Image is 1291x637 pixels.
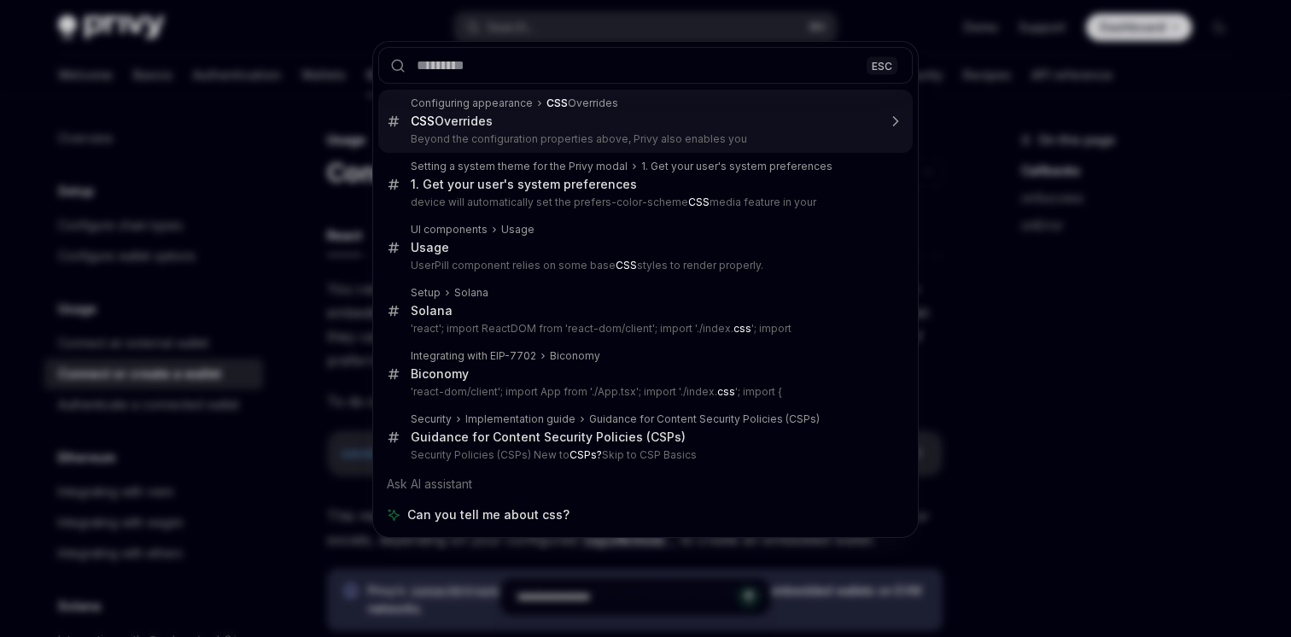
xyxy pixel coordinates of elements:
[411,366,469,382] div: Biconomy
[501,223,535,237] div: Usage
[411,286,441,300] div: Setup
[570,448,602,461] b: CSPs?
[465,412,575,426] div: Implementation guide
[411,412,452,426] div: Security
[411,240,449,255] div: Usage
[411,303,453,318] div: Solana
[867,56,897,74] div: ESC
[411,385,877,399] p: 'react-dom/client'; import App from './App.tsx'; import './index. '; import {
[411,322,877,336] p: 'react'; import ReactDOM from 'react-dom/client'; import './index. '; import
[616,259,637,272] b: CSS
[546,96,618,110] div: Overrides
[454,286,488,300] div: Solana
[411,114,493,129] div: Overrides
[717,385,735,398] b: css
[411,196,877,209] p: device will automatically set the prefers-color-scheme media feature in your
[411,177,637,192] div: 1. Get your user's system preferences
[733,322,751,335] b: css
[411,160,628,173] div: Setting a system theme for the Privy modal
[378,469,913,500] div: Ask AI assistant
[411,259,877,272] p: UserPill component relies on some base styles to render properly.
[411,349,536,363] div: Integrating with EIP-7702
[411,448,877,462] p: Security Policies (CSPs) New to Skip to CSP Basics
[411,223,488,237] div: UI components
[589,412,820,426] div: Guidance for Content Security Policies (CSPs)
[411,96,533,110] div: Configuring appearance
[407,506,570,523] span: Can you tell me about css?
[550,349,600,363] div: Biconomy
[411,132,877,146] p: Beyond the configuration properties above, Privy also enables you
[546,96,568,109] b: CSS
[411,430,686,445] div: Guidance for Content Security Policies (CSPs)
[688,196,710,208] b: CSS
[641,160,832,173] div: 1. Get your user's system preferences
[411,114,435,128] b: CSS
